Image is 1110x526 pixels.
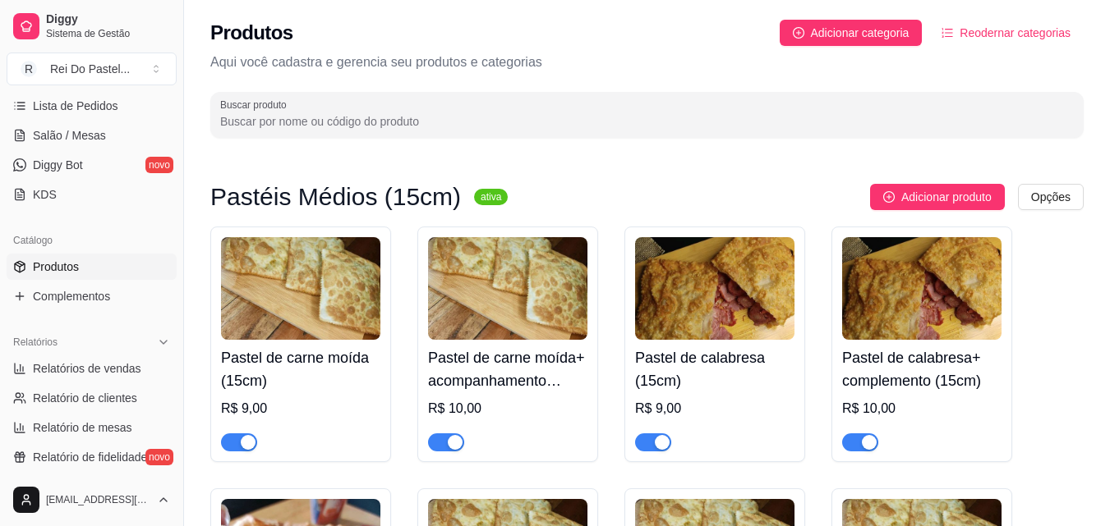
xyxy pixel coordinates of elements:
[220,98,292,112] label: Buscar produto
[221,346,380,392] h4: Pastel de carne moída (15cm)
[220,113,1074,130] input: Buscar produto
[428,346,587,392] h4: Pastel de carne moída+ acompanhamento (15cm)
[883,191,895,203] span: plus-circle
[46,12,170,27] span: Diggy
[21,61,37,77] span: R
[1031,188,1071,206] span: Opções
[33,419,132,436] span: Relatório de mesas
[7,53,177,85] button: Select a team
[635,237,795,340] img: product-image
[7,283,177,309] a: Complementos
[928,20,1084,46] button: Reodernar categorias
[635,399,795,419] div: R$ 9,00
[33,360,141,377] span: Relatórios de vendas
[210,53,1084,72] p: Aqui você cadastra e gerencia seu produtos e categorias
[33,258,79,275] span: Produtos
[7,355,177,382] a: Relatórios de vendas
[221,399,380,419] div: R$ 9,00
[210,20,293,46] h2: Produtos
[842,399,1002,419] div: R$ 10,00
[7,254,177,280] a: Produtos
[50,61,130,77] div: Rei Do Pastel ...
[7,7,177,46] a: DiggySistema de Gestão
[33,98,118,114] span: Lista de Pedidos
[7,480,177,519] button: [EMAIL_ADDRESS][DOMAIN_NAME]
[474,189,508,205] sup: ativa
[33,288,110,304] span: Complementos
[13,336,58,349] span: Relatórios
[33,157,83,173] span: Diggy Bot
[7,227,177,254] div: Catálogo
[7,414,177,441] a: Relatório de mesas
[7,385,177,411] a: Relatório de clientes
[46,27,170,40] span: Sistema de Gestão
[7,122,177,149] a: Salão / Mesas
[870,184,1005,210] button: Adicionar produto
[1018,184,1084,210] button: Opções
[635,346,795,392] h4: Pastel de calabresa (15cm)
[7,152,177,178] a: Diggy Botnovo
[33,127,106,144] span: Salão / Mesas
[428,399,587,419] div: R$ 10,00
[960,24,1071,42] span: Reodernar categorias
[811,24,910,42] span: Adicionar categoria
[942,27,953,39] span: ordered-list
[780,20,923,46] button: Adicionar categoria
[7,93,177,119] a: Lista de Pedidos
[428,237,587,340] img: product-image
[901,188,992,206] span: Adicionar produto
[793,27,804,39] span: plus-circle
[210,187,461,207] h3: Pastéis Médios (15cm)
[7,181,177,208] a: KDS
[842,346,1002,392] h4: Pastel de calabresa+ complemento (15cm)
[33,186,57,203] span: KDS
[46,493,150,506] span: [EMAIL_ADDRESS][DOMAIN_NAME]
[33,390,137,406] span: Relatório de clientes
[33,449,147,465] span: Relatório de fidelidade
[221,237,380,340] img: product-image
[7,444,177,470] a: Relatório de fidelidadenovo
[842,237,1002,340] img: product-image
